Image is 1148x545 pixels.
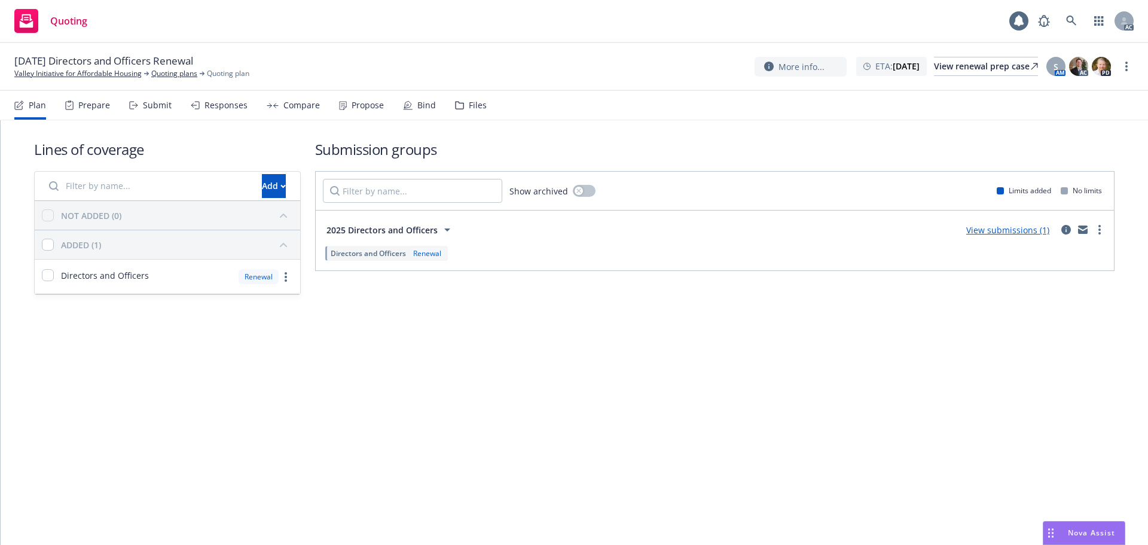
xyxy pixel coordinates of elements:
[1043,522,1058,544] div: Drag to move
[1043,521,1125,545] button: Nova Assist
[323,179,502,203] input: Filter by name...
[1069,57,1088,76] img: photo
[1061,185,1102,196] div: No limits
[966,224,1049,236] a: View submissions (1)
[204,101,248,110] div: Responses
[323,218,458,242] button: 2025 Directors and Officers
[1087,9,1111,33] a: Switch app
[934,57,1038,75] div: View renewal prep case
[50,16,87,26] span: Quoting
[279,270,293,284] a: more
[14,68,142,79] a: Valley Initiative for Affordable Housing
[61,269,149,282] span: Directors and Officers
[1092,223,1107,237] a: more
[1076,223,1090,237] a: mail
[755,57,847,77] button: More info...
[78,101,110,110] div: Prepare
[997,185,1051,196] div: Limits added
[61,209,121,222] div: NOT ADDED (0)
[411,248,444,258] div: Renewal
[262,175,286,197] div: Add
[352,101,384,110] div: Propose
[1032,9,1056,33] a: Report a Bug
[207,68,249,79] span: Quoting plan
[61,206,293,225] button: NOT ADDED (0)
[262,174,286,198] button: Add
[778,60,825,73] span: More info...
[151,68,197,79] a: Quoting plans
[1119,59,1134,74] a: more
[934,57,1038,76] a: View renewal prep case
[893,60,920,72] strong: [DATE]
[14,54,193,68] span: [DATE] Directors and Officers Renewal
[1060,9,1083,33] a: Search
[417,101,436,110] div: Bind
[326,224,438,236] span: 2025 Directors and Officers
[509,185,568,197] span: Show archived
[331,248,406,258] span: Directors and Officers
[315,139,1115,159] h1: Submission groups
[61,239,101,251] div: ADDED (1)
[1092,57,1111,76] img: photo
[875,60,920,72] span: ETA :
[1059,223,1073,237] a: circleInformation
[61,235,293,254] button: ADDED (1)
[34,139,301,159] h1: Lines of coverage
[29,101,46,110] div: Plan
[239,269,279,284] div: Renewal
[469,101,487,110] div: Files
[1054,60,1058,73] span: S
[42,174,255,198] input: Filter by name...
[10,4,92,38] a: Quoting
[283,101,320,110] div: Compare
[143,101,172,110] div: Submit
[1068,528,1115,538] span: Nova Assist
